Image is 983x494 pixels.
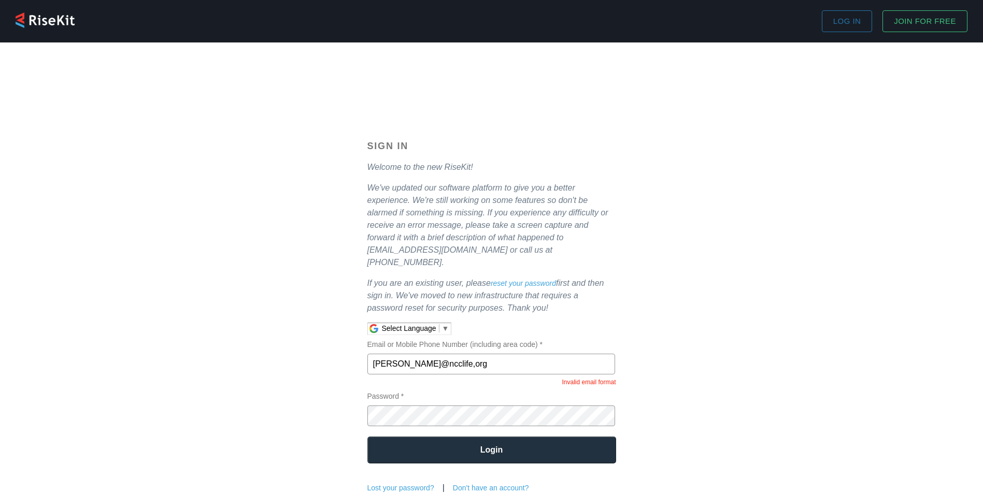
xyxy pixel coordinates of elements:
[367,183,608,267] em: We've updated our software platform to give you a better experience. We're still working on some ...
[882,10,967,32] button: Join for FREE
[894,14,956,28] span: Join for FREE
[453,484,529,492] a: Don't have an account?
[367,437,616,463] input: Login
[16,12,75,28] img: Risekit Logo
[434,483,453,492] span: |
[833,14,861,28] span: Log in
[822,10,872,32] button: Log in
[367,340,616,392] label: Email or Mobile Phone Number (including area code) *
[442,324,449,332] span: ▼
[367,392,616,426] label: Password *
[367,405,615,426] input: Password *
[367,484,434,492] a: Lost your password?
[367,163,473,171] em: Welcome to the new RiseKit!
[367,379,616,386] span: Invalid email format
[491,279,556,287] a: reset your password
[367,279,604,312] em: If you are an existing user, please first and then sign in. We've moved to new infrastructure tha...
[367,354,615,374] input: Email or Mobile Phone Number (including area code) *Invalid email format
[382,324,449,332] a: Select Language​
[367,141,616,152] h3: Sign In
[16,10,75,32] a: Risekit Logo
[382,324,436,332] span: Select Language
